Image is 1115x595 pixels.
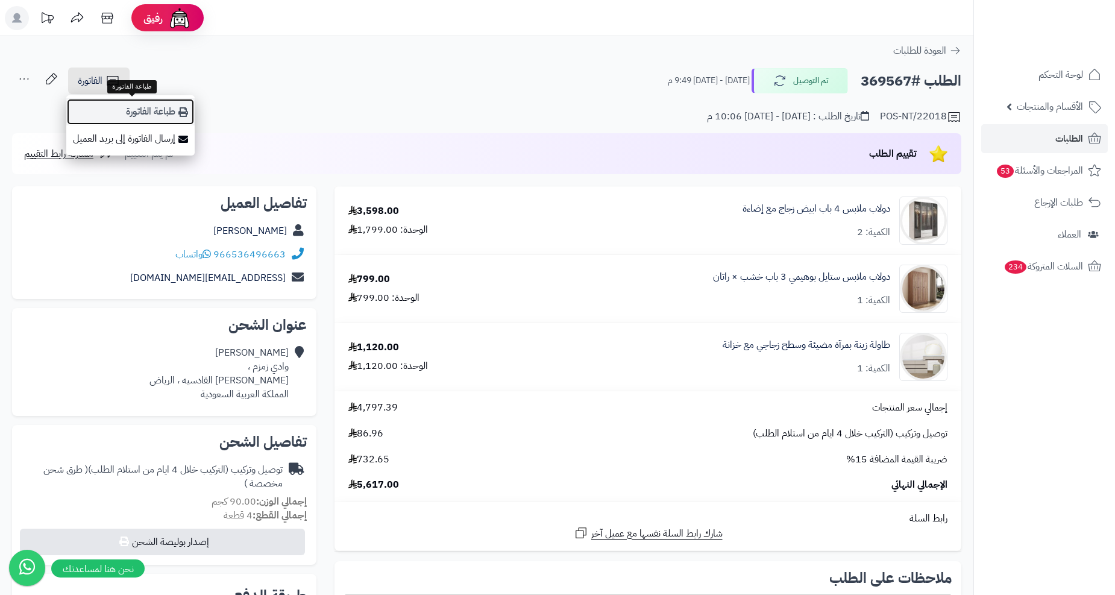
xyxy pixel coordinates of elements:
[996,162,1083,179] span: المراجعات والأسئلة
[348,453,389,467] span: 732.65
[348,223,428,237] div: الوحدة: 1,799.00
[348,341,399,354] div: 1,120.00
[66,125,195,153] a: إرسال الفاتورة إلى بريد العميل
[348,478,399,492] span: 5,617.00
[981,124,1108,153] a: الطلبات
[900,197,947,245] img: 1742133300-110103010020.1-90x90.jpg
[880,110,961,124] div: POS-NT/22018
[348,291,419,305] div: الوحدة: 799.00
[1017,98,1083,115] span: الأقسام والمنتجات
[20,529,305,555] button: إصدار بوليصة الشحن
[900,333,947,381] img: 1754390410-1-90x90.jpg
[846,453,947,467] span: ضريبة القيمة المضافة 15%
[1038,66,1083,83] span: لوحة التحكم
[22,435,307,449] h2: تفاصيل الشحن
[1034,194,1083,211] span: طلبات الإرجاع
[753,427,947,441] span: توصيل وتركيب (التركيب خلال 4 ايام من استلام الطلب)
[1005,260,1026,274] span: 234
[32,6,62,33] a: تحديثات المنصة
[707,110,869,124] div: تاريخ الطلب : [DATE] - [DATE] 10:06 م
[107,80,157,93] div: طباعة الفاتورة
[68,68,130,94] a: الفاتورة
[256,494,307,509] strong: إجمالي الوزن:
[24,146,114,161] a: مشاركة رابط التقييم
[1003,258,1083,275] span: السلات المتروكة
[78,74,102,88] span: الفاتورة
[344,571,952,585] h2: ملاحظات على الطلب
[143,11,163,25] span: رفيق
[1058,226,1081,243] span: العملاء
[872,401,947,415] span: إجمالي سعر المنتجات
[981,252,1108,281] a: السلات المتروكة234
[723,338,890,352] a: طاولة زينة بمرآة مضيئة وسطح زجاجي مع خزانة
[253,508,307,523] strong: إجمالي القطع:
[149,346,289,401] div: [PERSON_NAME] وادي زمزم ، [PERSON_NAME] القادسيه ، الرياض المملكة العربية السعودية
[348,401,398,415] span: 4,797.39
[981,220,1108,249] a: العملاء
[339,512,956,526] div: رابط السلة
[43,462,283,491] span: ( طرق شحن مخصصة )
[668,75,750,87] small: [DATE] - [DATE] 9:49 م
[997,165,1014,178] span: 53
[981,188,1108,217] a: طلبات الإرجاع
[857,294,890,307] div: الكمية: 1
[212,494,307,509] small: 90.00 كجم
[213,224,287,238] a: [PERSON_NAME]
[224,508,307,523] small: 4 قطعة
[743,202,890,216] a: دولاب ملابس 4 باب ابيض زجاج مع إضاءة
[348,427,383,441] span: 86.96
[893,43,961,58] a: العودة للطلبات
[130,271,286,285] a: [EMAIL_ADDRESS][DOMAIN_NAME]
[893,43,946,58] span: العودة للطلبات
[591,527,723,541] span: شارك رابط السلة نفسها مع عميل آخر
[857,225,890,239] div: الكمية: 2
[981,60,1108,89] a: لوحة التحكم
[24,146,93,161] span: مشاركة رابط التقييم
[66,98,195,125] a: طباعة الفاتورة
[752,68,848,93] button: تم التوصيل
[168,6,192,30] img: ai-face.png
[213,247,286,262] a: 966536496663
[348,359,428,373] div: الوحدة: 1,120.00
[857,362,890,376] div: الكمية: 1
[348,272,390,286] div: 799.00
[348,204,399,218] div: 3,598.00
[891,478,947,492] span: الإجمالي النهائي
[981,156,1108,185] a: المراجعات والأسئلة53
[574,526,723,541] a: شارك رابط السلة نفسها مع عميل آخر
[900,265,947,313] img: 1749976485-1-90x90.jpg
[713,270,890,284] a: دولاب ملابس ستايل بوهيمي 3 باب خشب × راتان
[175,247,211,262] a: واتساب
[22,196,307,210] h2: تفاصيل العميل
[1055,130,1083,147] span: الطلبات
[22,463,283,491] div: توصيل وتركيب (التركيب خلال 4 ايام من استلام الطلب)
[861,69,961,93] h2: الطلب #369567
[22,318,307,332] h2: عنوان الشحن
[869,146,917,161] span: تقييم الطلب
